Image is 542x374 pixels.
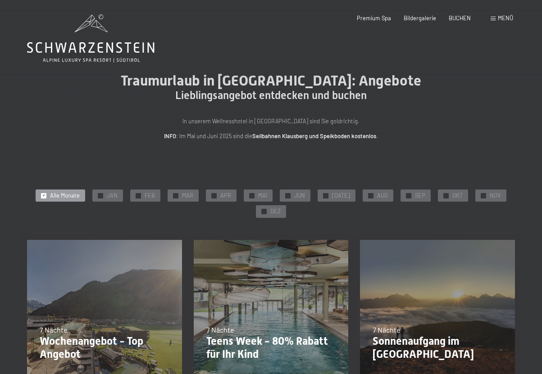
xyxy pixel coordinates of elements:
span: ✓ [369,193,373,198]
a: Premium Spa [357,14,391,22]
span: [DATE] [332,192,350,200]
span: 7 Nächte [40,325,68,334]
p: : Im Mai und Juni 2025 sind die . [91,131,451,140]
span: APR [220,192,231,200]
span: ✓ [213,193,216,198]
p: Teens Week - 80% Rabatt für Ihr Kind [206,335,336,361]
a: BUCHEN [449,14,471,22]
span: AUG [377,192,388,200]
span: JAN [107,192,118,200]
span: DEZ [270,207,281,216]
p: Sonnenaufgang im [GEOGRAPHIC_DATA] [373,335,502,361]
span: ✓ [482,193,485,198]
span: Traumurlaub in [GEOGRAPHIC_DATA]: Angebote [121,72,421,89]
span: Menü [498,14,513,22]
span: 7 Nächte [373,325,401,334]
span: Lieblingsangebot entdecken und buchen [175,89,367,102]
span: ✓ [324,193,328,198]
a: Bildergalerie [404,14,436,22]
span: ✓ [137,193,140,198]
strong: Seilbahnen Klausberg und Speikboden kostenlos [252,132,376,140]
span: MAR [182,192,193,200]
span: FEB [145,192,155,200]
span: ✓ [445,193,448,198]
span: ✓ [251,193,254,198]
span: Alle Monate [50,192,80,200]
span: OKT [452,192,463,200]
span: ✓ [42,193,46,198]
span: JUN [294,192,305,200]
span: SEP [415,192,425,200]
span: ✓ [263,209,266,214]
span: ✓ [287,193,290,198]
span: ✓ [407,193,410,198]
span: ✓ [174,193,178,198]
span: 7 Nächte [206,325,234,334]
span: NOV [490,192,501,200]
span: ✓ [99,193,102,198]
span: MAI [258,192,267,200]
p: In unserem Wellnesshotel in [GEOGRAPHIC_DATA] sind Sie goldrichtig. [91,117,451,126]
p: Wochenangebot - Top Angebot [40,335,169,361]
strong: INFO [164,132,176,140]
